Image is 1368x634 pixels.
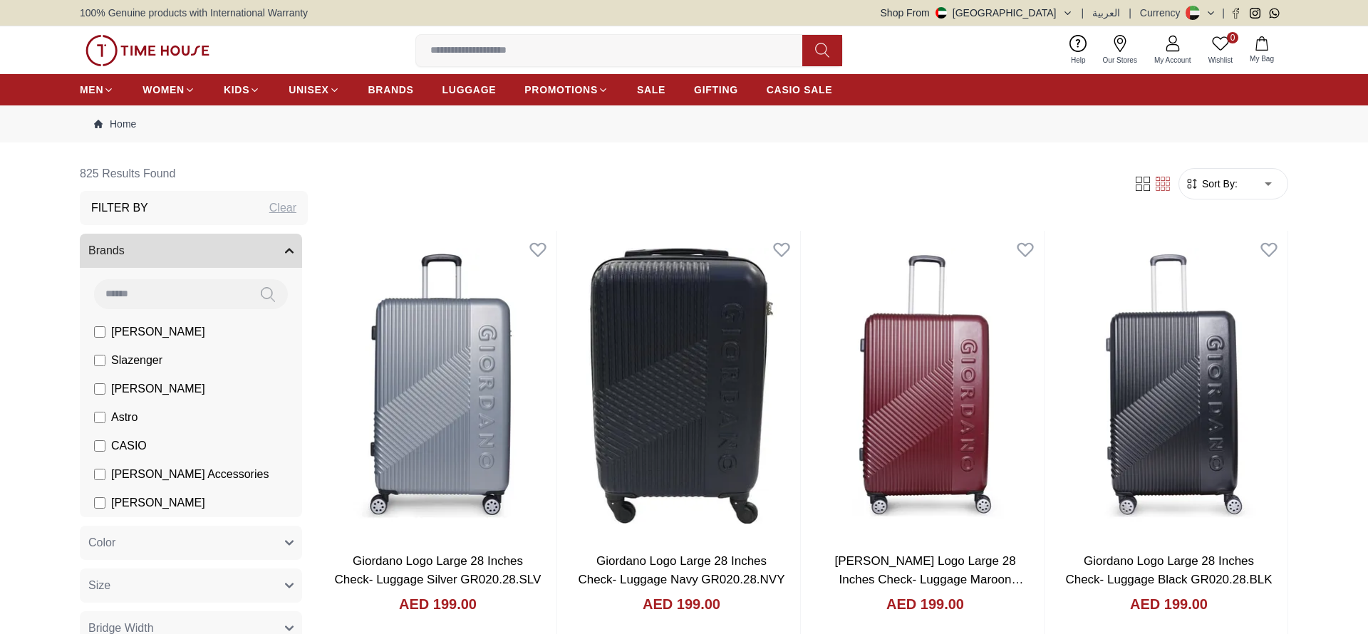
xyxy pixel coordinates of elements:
[289,83,328,97] span: UNISEX
[111,409,138,426] span: Astro
[1269,8,1280,19] a: Whatsapp
[694,77,738,103] a: GIFTING
[1149,55,1197,66] span: My Account
[1244,53,1280,64] span: My Bag
[1130,594,1208,614] h4: AED 199.00
[767,77,833,103] a: CASIO SALE
[399,594,477,614] h4: AED 199.00
[1065,554,1272,586] a: Giordano Logo Large 28 Inches Check- Luggage Black GR020.28.BLK
[269,199,296,217] div: Clear
[1062,32,1094,68] a: Help
[886,594,964,614] h4: AED 199.00
[637,77,665,103] a: SALE
[442,77,497,103] a: LUGGAGE
[80,105,1288,142] nav: Breadcrumb
[1250,8,1260,19] a: Instagram
[1230,8,1241,19] a: Facebook
[1203,55,1238,66] span: Wishlist
[881,6,1073,20] button: Shop From[GEOGRAPHIC_DATA]
[91,199,148,217] h3: Filter By
[1199,177,1238,191] span: Sort By:
[88,242,125,259] span: Brands
[80,568,302,603] button: Size
[1129,6,1131,20] span: |
[289,77,339,103] a: UNISEX
[94,440,105,452] input: CASIO
[524,83,598,97] span: PROMOTIONS
[80,526,302,560] button: Color
[821,554,1047,604] a: [PERSON_NAME] Logo Large 28 Inches Check- Luggage Maroon [MEDICAL_RECORD_NUMBER].28.MRN
[319,231,556,541] img: Giordano Logo Large 28 Inches Check- Luggage Silver GR020.28.SLV
[1241,33,1282,67] button: My Bag
[807,231,1044,541] img: Giordano Logo Large 28 Inches Check- Luggage Maroon GR020.28.MRN
[1050,231,1287,541] img: Giordano Logo Large 28 Inches Check- Luggage Black GR020.28.BLK
[80,6,308,20] span: 100% Genuine products with International Warranty
[94,117,136,131] a: Home
[1140,6,1186,20] div: Currency
[88,577,110,594] span: Size
[637,83,665,97] span: SALE
[80,83,103,97] span: MEN
[111,380,205,397] span: [PERSON_NAME]
[94,497,105,509] input: [PERSON_NAME]
[578,554,784,586] a: Giordano Logo Large 28 Inches Check- Luggage Navy GR020.28.NVY
[80,157,308,191] h6: 825 Results Found
[767,83,833,97] span: CASIO SALE
[368,83,414,97] span: BRANDS
[94,412,105,423] input: Astro
[80,234,302,268] button: Brands
[80,77,114,103] a: MEN
[111,352,162,369] span: Slazenger
[142,83,185,97] span: WOMEN
[1222,6,1225,20] span: |
[1094,32,1146,68] a: Our Stores
[111,494,205,511] span: [PERSON_NAME]
[1200,32,1241,68] a: 0Wishlist
[94,355,105,366] input: Slazenger
[85,35,209,66] img: ...
[335,554,541,586] a: Giordano Logo Large 28 Inches Check- Luggage Silver GR020.28.SLV
[1065,55,1092,66] span: Help
[111,323,205,341] span: [PERSON_NAME]
[1092,6,1120,20] button: العربية
[94,383,105,395] input: [PERSON_NAME]
[94,469,105,480] input: [PERSON_NAME] Accessories
[694,83,738,97] span: GIFTING
[936,7,947,19] img: United Arab Emirates
[224,83,249,97] span: KIDS
[224,77,260,103] a: KIDS
[111,466,269,483] span: [PERSON_NAME] Accessories
[524,77,608,103] a: PROMOTIONS
[1185,177,1238,191] button: Sort By:
[1082,6,1084,20] span: |
[111,437,147,454] span: CASIO
[88,534,115,551] span: Color
[94,326,105,338] input: [PERSON_NAME]
[563,231,800,541] img: Giordano Logo Large 28 Inches Check- Luggage Navy GR020.28.NVY
[1227,32,1238,43] span: 0
[142,77,195,103] a: WOMEN
[1097,55,1143,66] span: Our Stores
[368,77,414,103] a: BRANDS
[643,594,720,614] h4: AED 199.00
[442,83,497,97] span: LUGGAGE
